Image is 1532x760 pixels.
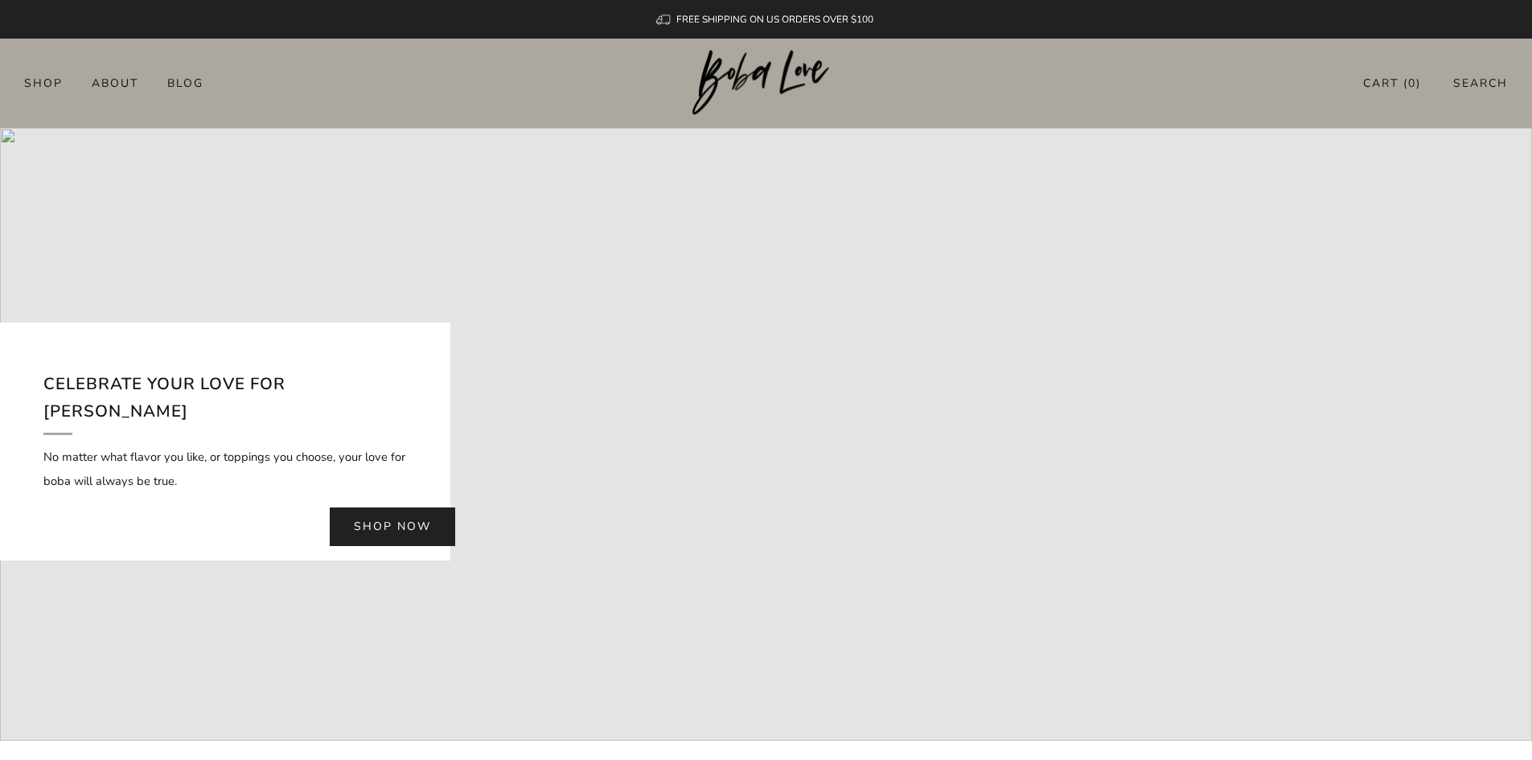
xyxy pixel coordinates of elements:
span: FREE SHIPPING ON US ORDERS OVER $100 [676,13,873,26]
a: Boba Love [692,50,840,117]
p: No matter what flavor you like, or toppings you choose, your love for boba will always be true. [43,445,407,493]
img: Boba Love [692,50,840,116]
h2: Celebrate your love for [PERSON_NAME] [43,371,407,434]
a: Cart [1363,70,1421,97]
a: Shop [24,70,63,96]
a: About [92,70,138,96]
items-count: 0 [1408,76,1416,91]
a: Shop now [330,507,455,546]
a: Search [1453,70,1508,97]
a: Blog [167,70,203,96]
